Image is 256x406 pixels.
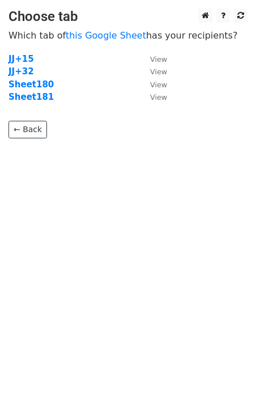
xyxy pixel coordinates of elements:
[66,30,146,41] a: this Google Sheet
[8,9,248,25] h3: Choose tab
[139,92,167,102] a: View
[139,54,167,64] a: View
[150,81,167,89] small: View
[8,54,34,64] a: JJ+15
[8,66,34,77] a: JJ+32
[8,121,47,138] a: ← Back
[150,67,167,76] small: View
[150,55,167,64] small: View
[8,92,54,102] a: Sheet181
[199,352,256,406] iframe: Chat Widget
[8,79,54,90] a: Sheet180
[139,79,167,90] a: View
[150,93,167,102] small: View
[139,66,167,77] a: View
[8,29,248,41] p: Which tab of has your recipients?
